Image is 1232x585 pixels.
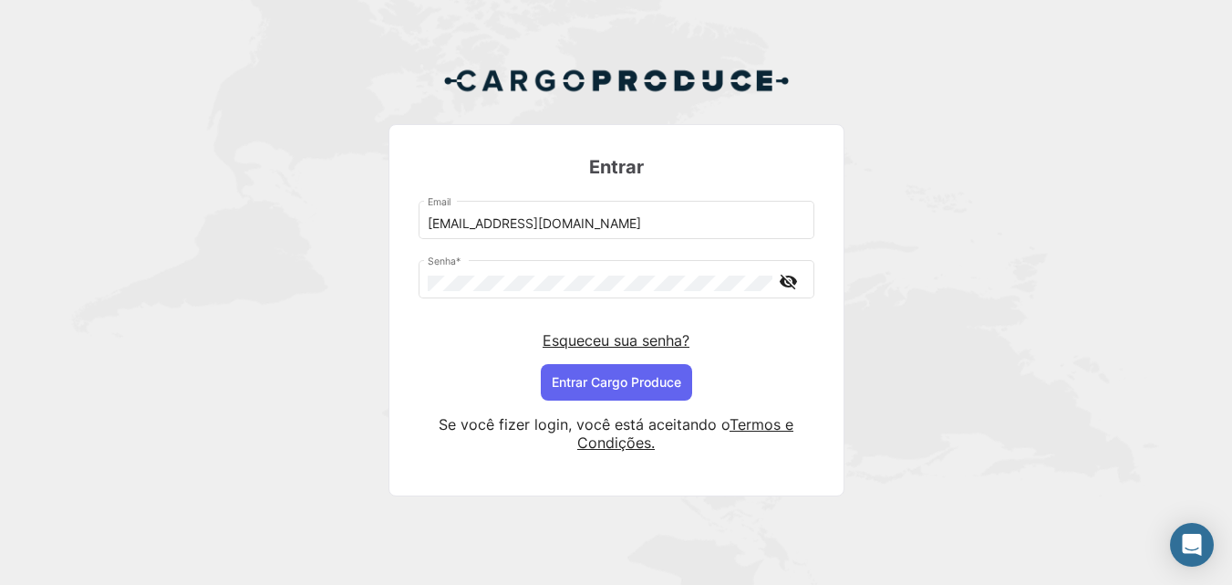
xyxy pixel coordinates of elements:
[1170,523,1214,567] div: Abrir Intercom Messenger
[428,216,804,232] input: Email
[419,154,814,180] h3: Entrar
[577,415,793,452] a: Termos e Condições.
[778,270,800,293] mat-icon: visibility_off
[543,331,689,350] a: Esqueceu sua senha?
[443,58,790,102] img: Cargo Produce Logo
[541,364,692,401] button: Entrar Cargo Produce
[439,415,730,434] span: Se você fizer login, você está aceitando o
